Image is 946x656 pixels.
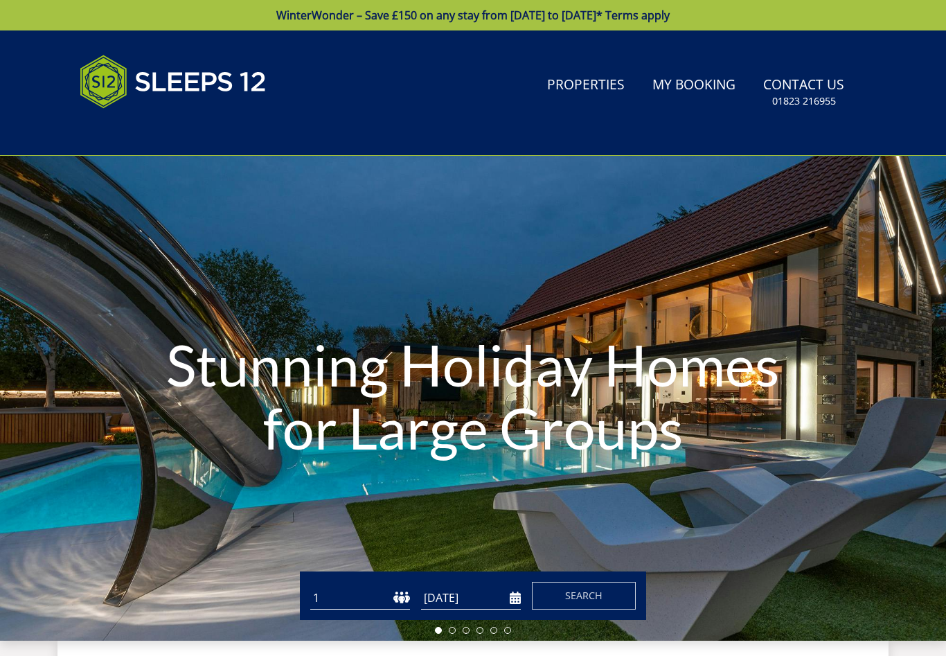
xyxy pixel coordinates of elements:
button: Search [532,582,636,610]
input: Arrival Date [421,587,521,610]
small: 01823 216955 [772,94,836,108]
span: Search [565,589,603,602]
a: Contact Us01823 216955 [758,70,850,115]
a: Properties [542,70,630,101]
a: My Booking [647,70,741,101]
h1: Stunning Holiday Homes for Large Groups [142,305,804,486]
img: Sleeps 12 [80,47,267,116]
iframe: Customer reviews powered by Trustpilot [73,125,218,136]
